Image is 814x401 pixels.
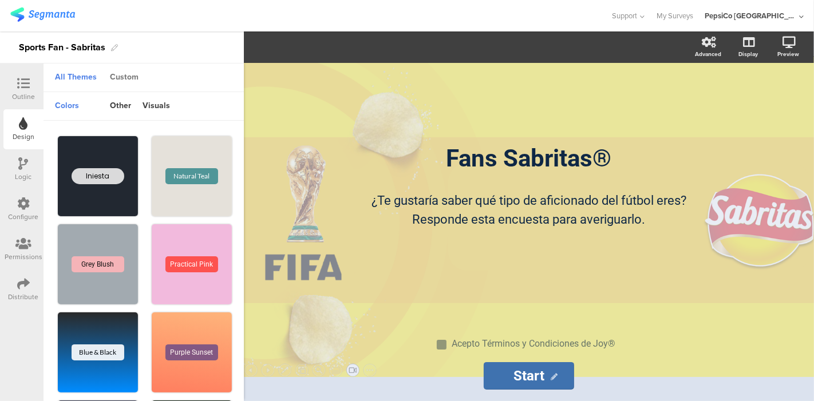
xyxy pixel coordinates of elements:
[777,50,799,58] div: Preview
[72,344,124,360] div: Blue & Black
[104,68,144,88] div: Custom
[695,50,721,58] div: Advanced
[104,97,137,116] div: other
[49,68,102,88] div: All Themes
[13,132,34,142] div: Design
[19,38,105,57] div: Sports Fan - Sabritas
[72,168,124,184] div: Iniesta
[165,168,218,184] div: Natural Teal
[329,210,729,229] p: Responde esta encuesta para averiguarlo.
[613,10,638,21] span: Support
[317,144,741,172] p: Fans Sabritas®
[705,10,796,21] div: PepsiCo [GEOGRAPHIC_DATA]
[165,256,218,272] div: Practical Pink
[452,338,616,349] p: Acepto Términos y Condiciones de Joy®
[329,191,729,210] p: ¿Te gustaría saber qué tipo de aficionado del fútbol eres?
[10,7,75,22] img: segmanta logo
[5,252,42,262] div: Permissions
[137,97,176,116] div: visuals
[12,92,35,102] div: Outline
[15,172,32,182] div: Logic
[484,362,574,390] input: Start
[9,292,39,302] div: Distribute
[49,97,85,116] div: colors
[165,344,218,360] div: Purple Sunset
[72,256,124,272] div: Grey Blush
[738,50,758,58] div: Display
[9,212,39,222] div: Configure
